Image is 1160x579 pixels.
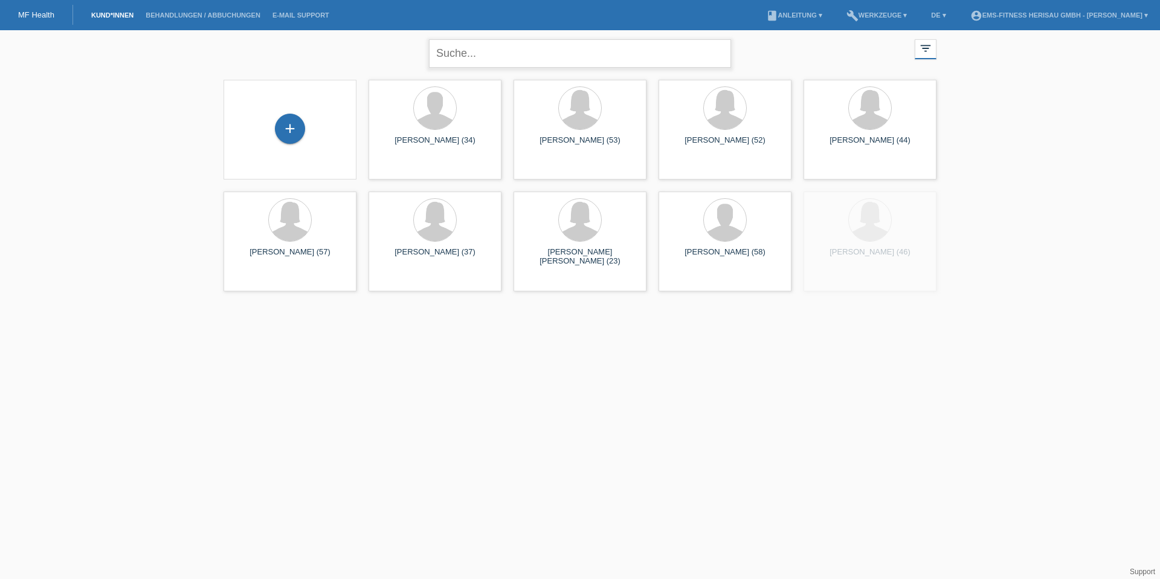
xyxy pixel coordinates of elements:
div: [PERSON_NAME] (58) [668,247,782,267]
input: Suche... [429,39,731,68]
a: Support [1130,568,1155,576]
a: DE ▾ [925,11,952,19]
i: build [846,10,859,22]
a: bookAnleitung ▾ [760,11,828,19]
a: Behandlungen / Abbuchungen [140,11,266,19]
a: Kund*innen [85,11,140,19]
div: [PERSON_NAME] (37) [378,247,492,267]
div: [PERSON_NAME] (57) [233,247,347,267]
a: account_circleEMS-Fitness Herisau GmbH - [PERSON_NAME] ▾ [964,11,1154,19]
div: [PERSON_NAME] (53) [523,135,637,155]
a: buildWerkzeuge ▾ [840,11,913,19]
div: Kund*in hinzufügen [275,118,304,139]
div: [PERSON_NAME] (46) [813,247,927,267]
i: account_circle [970,10,982,22]
a: E-Mail Support [266,11,335,19]
div: [PERSON_NAME] [PERSON_NAME] (23) [523,247,637,267]
i: book [766,10,778,22]
a: MF Health [18,10,54,19]
div: [PERSON_NAME] (34) [378,135,492,155]
i: filter_list [919,42,932,55]
div: [PERSON_NAME] (44) [813,135,927,155]
div: [PERSON_NAME] (52) [668,135,782,155]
